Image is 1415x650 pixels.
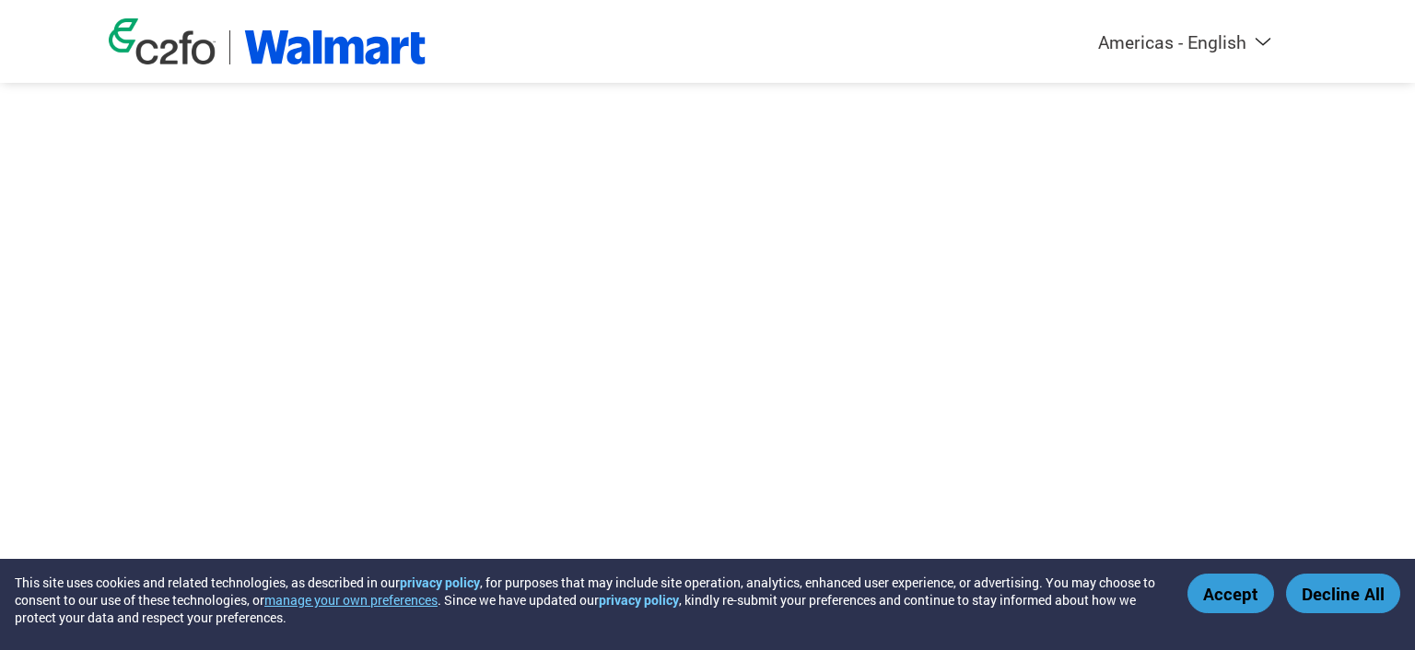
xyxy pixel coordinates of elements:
[15,574,1161,626] div: This site uses cookies and related technologies, as described in our , for purposes that may incl...
[1187,574,1274,613] button: Accept
[109,18,216,64] img: c2fo logo
[599,591,679,609] a: privacy policy
[244,30,426,64] img: Walmart
[264,591,438,609] button: manage your own preferences
[1286,574,1400,613] button: Decline All
[400,574,480,591] a: privacy policy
